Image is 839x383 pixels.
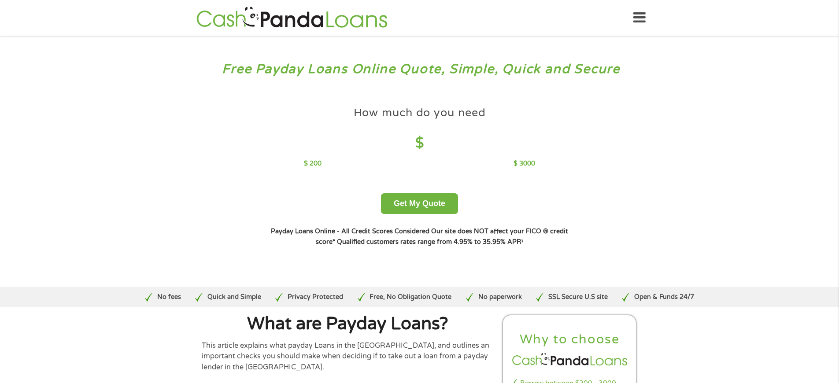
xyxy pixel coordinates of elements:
p: $ 200 [304,159,322,169]
p: No fees [157,292,181,302]
p: Free, No Obligation Quote [370,292,451,302]
button: Get My Quote [381,193,458,214]
p: Privacy Protected [288,292,343,302]
h3: Free Payday Loans Online Quote, Simple, Quick and Secure [26,61,814,77]
h2: Why to choose [510,331,629,348]
h4: $ [304,134,535,152]
p: $ 3000 [514,159,535,169]
h4: How much do you need [354,106,486,120]
img: GetLoanNow Logo [194,5,390,30]
strong: Qualified customers rates range from 4.95% to 35.95% APR¹ [337,238,523,246]
strong: Payday Loans Online - All Credit Scores Considered [271,228,429,235]
p: Quick and Simple [207,292,261,302]
p: Open & Funds 24/7 [634,292,694,302]
p: No paperwork [478,292,522,302]
p: SSL Secure U.S site [548,292,608,302]
p: This article explains what payday Loans in the [GEOGRAPHIC_DATA], and outlines an important check... [202,340,494,372]
h1: What are Payday Loans? [202,315,494,333]
strong: Our site does NOT affect your FICO ® credit score* [316,228,568,246]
